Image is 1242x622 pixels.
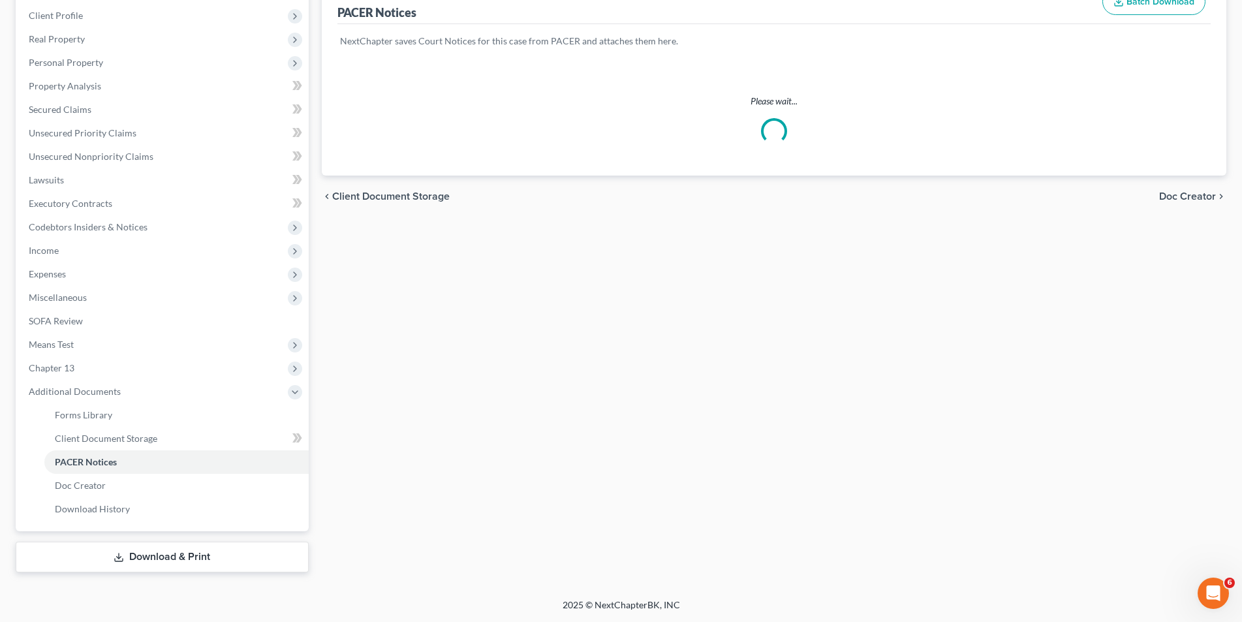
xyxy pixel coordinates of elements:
[29,198,112,209] span: Executory Contracts
[44,450,309,474] a: PACER Notices
[44,497,309,521] a: Download History
[29,127,136,138] span: Unsecured Priority Claims
[332,191,450,202] span: Client Document Storage
[29,57,103,68] span: Personal Property
[29,315,83,326] span: SOFA Review
[55,409,112,420] span: Forms Library
[29,362,74,373] span: Chapter 13
[55,503,130,514] span: Download History
[29,80,101,91] span: Property Analysis
[18,74,309,98] a: Property Analysis
[322,191,450,202] button: chevron_left Client Document Storage
[340,35,1208,48] p: NextChapter saves Court Notices for this case from PACER and attaches them here.
[29,174,64,185] span: Lawsuits
[29,245,59,256] span: Income
[29,386,121,397] span: Additional Documents
[29,221,147,232] span: Codebtors Insiders & Notices
[322,95,1226,108] p: Please wait...
[29,339,74,350] span: Means Test
[18,145,309,168] a: Unsecured Nonpriority Claims
[44,403,309,427] a: Forms Library
[1198,578,1229,609] iframe: Intercom live chat
[16,542,309,572] a: Download & Print
[29,10,83,21] span: Client Profile
[18,168,309,192] a: Lawsuits
[29,151,153,162] span: Unsecured Nonpriority Claims
[1224,578,1235,588] span: 6
[322,191,332,202] i: chevron_left
[29,33,85,44] span: Real Property
[249,599,993,622] div: 2025 © NextChapterBK, INC
[55,480,106,491] span: Doc Creator
[29,104,91,115] span: Secured Claims
[1216,191,1226,202] i: chevron_right
[29,268,66,279] span: Expenses
[29,292,87,303] span: Miscellaneous
[18,309,309,333] a: SOFA Review
[18,121,309,145] a: Unsecured Priority Claims
[18,192,309,215] a: Executory Contracts
[1159,191,1216,202] span: Doc Creator
[55,456,117,467] span: PACER Notices
[44,427,309,450] a: Client Document Storage
[337,5,416,20] div: PACER Notices
[55,433,157,444] span: Client Document Storage
[44,474,309,497] a: Doc Creator
[1159,191,1226,202] button: Doc Creator chevron_right
[18,98,309,121] a: Secured Claims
